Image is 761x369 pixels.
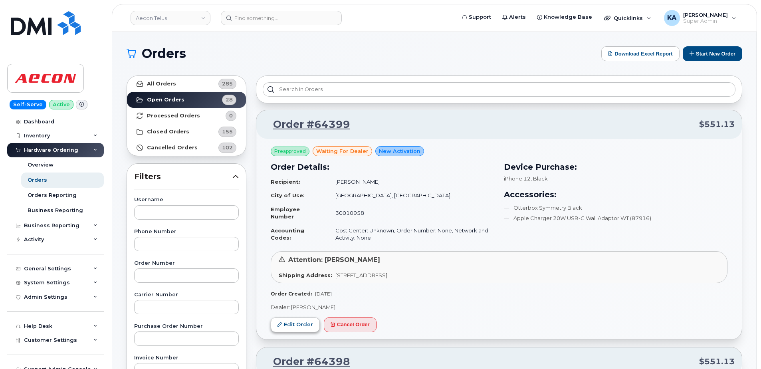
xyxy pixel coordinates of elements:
[328,224,494,245] td: Cost Center: Unknown, Order Number: None, Network and Activity: None
[142,48,186,60] span: Orders
[134,355,239,361] label: Invoice Number
[222,128,233,135] span: 155
[288,256,380,264] span: Attention: [PERSON_NAME]
[504,214,727,222] li: Apple Charger 20W USB-C Wall Adaptor WT (87916)
[271,161,494,173] h3: Order Details:
[324,317,377,332] button: Cancel Order
[601,46,680,61] button: Download Excel Report
[271,291,312,297] strong: Order Created:
[726,334,755,363] iframe: Messenger Launcher
[127,140,246,156] a: Cancelled Orders102
[134,197,239,202] label: Username
[504,175,531,182] span: iPhone 12
[127,92,246,108] a: Open Orders28
[147,81,176,87] strong: All Orders
[134,261,239,266] label: Order Number
[127,124,246,140] a: Closed Orders155
[504,161,727,173] h3: Device Purchase:
[271,179,300,185] strong: Recipient:
[271,304,727,311] p: Dealer: [PERSON_NAME]
[683,46,742,61] button: Start New Order
[134,292,239,298] label: Carrier Number
[222,80,233,87] span: 285
[147,129,189,135] strong: Closed Orders
[134,324,239,329] label: Purchase Order Number
[271,227,304,241] strong: Accounting Codes:
[264,117,350,132] a: Order #64399
[328,175,494,189] td: [PERSON_NAME]
[531,175,548,182] span: , Black
[274,148,306,155] span: Preapproved
[147,97,184,103] strong: Open Orders
[379,147,420,155] span: New Activation
[264,355,350,369] a: Order #64398
[699,356,735,367] span: $551.13
[134,229,239,234] label: Phone Number
[226,96,233,103] span: 28
[315,291,332,297] span: [DATE]
[127,108,246,124] a: Processed Orders0
[279,272,332,278] strong: Shipping Address:
[134,171,232,183] span: Filters
[271,317,320,332] a: Edit Order
[263,82,735,97] input: Search in orders
[127,76,246,92] a: All Orders285
[229,112,233,119] span: 0
[271,206,300,220] strong: Employee Number
[504,204,727,212] li: Otterbox Symmetry Black
[147,113,200,119] strong: Processed Orders
[271,192,305,198] strong: City of Use:
[328,202,494,224] td: 30010958
[504,188,727,200] h3: Accessories:
[335,272,387,278] span: [STREET_ADDRESS]
[222,144,233,151] span: 102
[316,147,369,155] span: waiting for dealer
[699,119,735,130] span: $551.13
[328,188,494,202] td: [GEOGRAPHIC_DATA], [GEOGRAPHIC_DATA]
[147,145,198,151] strong: Cancelled Orders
